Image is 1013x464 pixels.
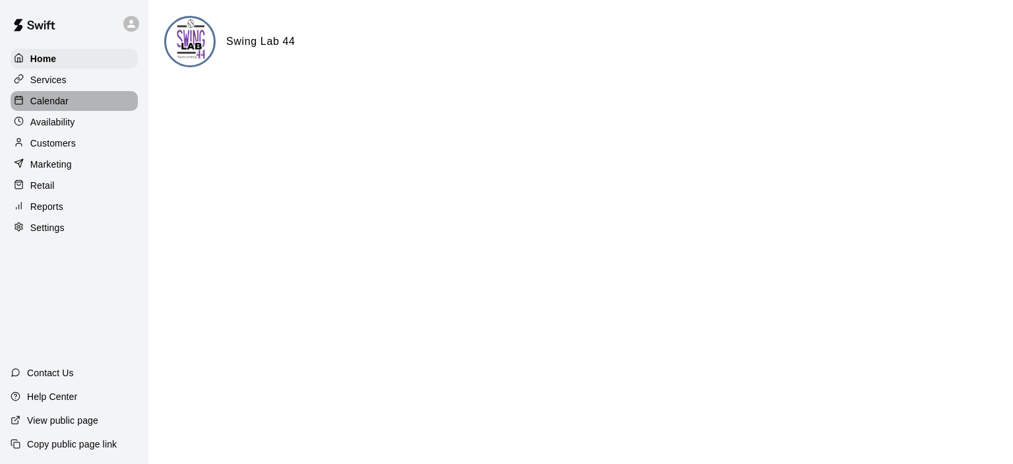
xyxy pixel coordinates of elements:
a: Settings [11,218,138,238]
p: Marketing [30,158,72,171]
p: Calendar [30,94,69,108]
p: Services [30,73,67,86]
p: Contact Us [27,366,74,380]
a: Home [11,49,138,69]
a: Customers [11,133,138,153]
a: Marketing [11,154,138,174]
img: Swing Lab 44 logo [166,18,216,67]
a: Services [11,70,138,90]
p: Copy public page link [27,438,117,451]
p: Customers [30,137,76,150]
a: Reports [11,197,138,216]
p: Availability [30,116,75,129]
p: Help Center [27,390,77,403]
a: Retail [11,176,138,195]
a: Calendar [11,91,138,111]
a: Availability [11,112,138,132]
p: Settings [30,221,65,234]
p: Home [30,52,57,65]
p: Reports [30,200,63,213]
p: View public page [27,414,98,427]
h6: Swing Lab 44 [226,33,295,50]
p: Retail [30,179,55,192]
